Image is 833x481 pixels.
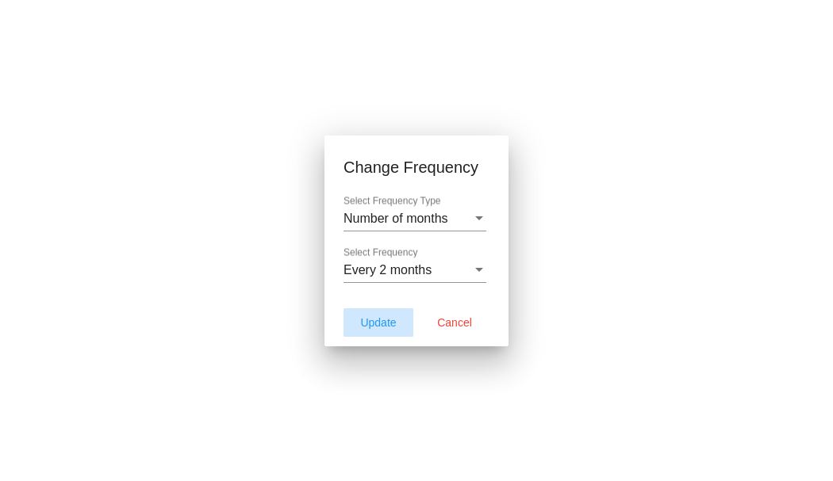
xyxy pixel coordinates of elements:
mat-select: Select Frequency [344,263,486,277]
span: Cancel [437,316,472,329]
h1: Change Frequency [344,155,489,180]
span: Every 2 months [344,263,432,277]
mat-select: Select Frequency Type [344,212,486,226]
span: Update [360,316,396,329]
button: Cancel [420,308,489,337]
span: Number of months [344,212,448,225]
button: Update [344,308,413,337]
